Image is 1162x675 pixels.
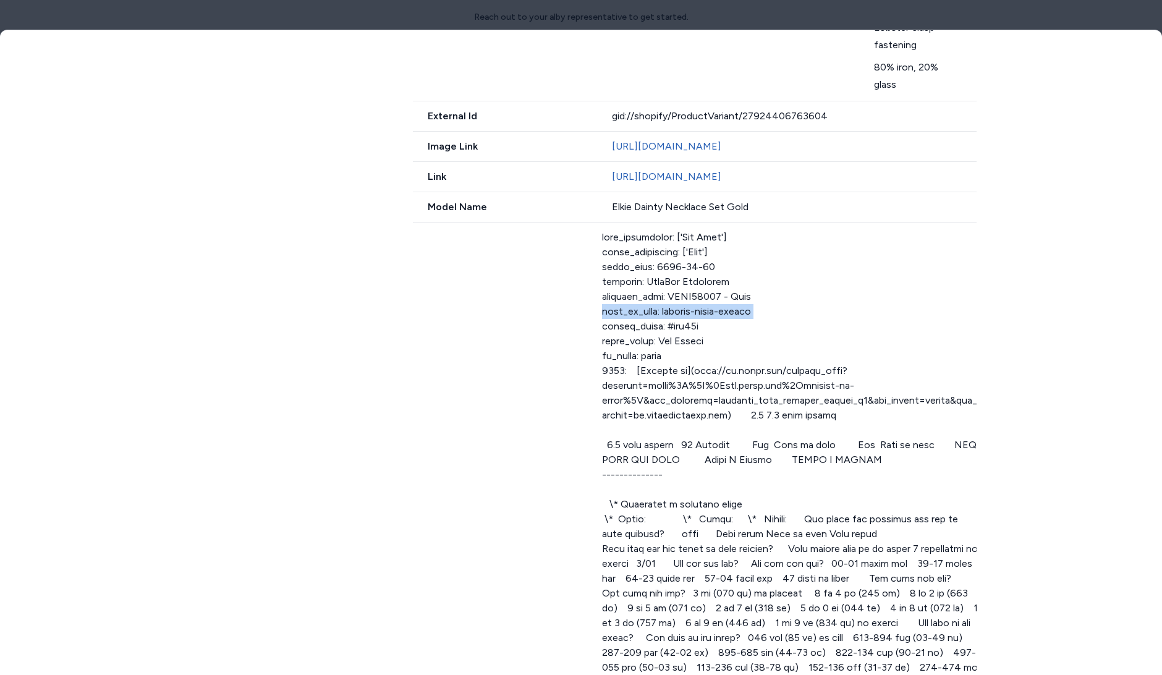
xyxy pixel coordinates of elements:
[612,140,721,152] a: [URL][DOMAIN_NAME]
[413,109,597,124] span: External Id
[870,19,943,54] li: Lobster clasp fastening
[413,200,597,214] span: Model Name
[612,109,980,124] div: gid://shopify/ProductVariant/27924406763604
[413,169,597,184] span: Link
[612,200,980,214] div: Elkie Dainty Necklace Set Gold
[870,59,943,93] li: 80% iron, 20% glass
[413,139,597,154] span: Image Link
[612,171,721,182] a: [URL][DOMAIN_NAME]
